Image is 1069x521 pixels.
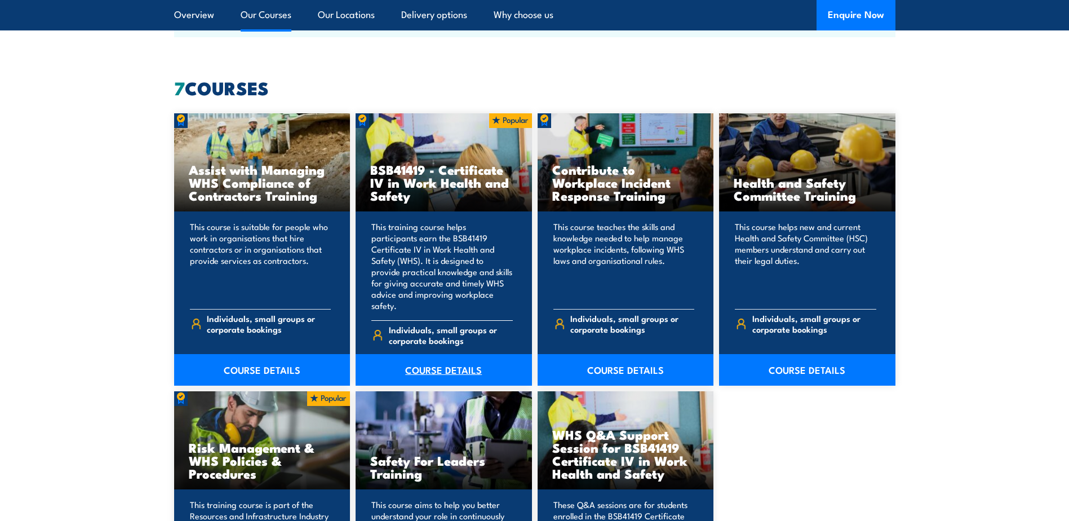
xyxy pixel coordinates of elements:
h3: Assist with Managing WHS Compliance of Contractors Training [189,163,336,202]
a: COURSE DETAILS [538,354,714,386]
h3: Health and Safety Committee Training [734,176,881,202]
h3: BSB41419 - Certificate IV in Work Health and Safety [370,163,517,202]
span: Individuals, small groups or corporate bookings [207,313,331,334]
h3: Safety For Leaders Training [370,454,517,480]
strong: 7 [174,73,185,101]
p: This training course helps participants earn the BSB41419 Certificate IV in Work Health and Safet... [371,221,513,311]
span: Individuals, small groups or corporate bookings [389,324,513,346]
p: This course is suitable for people who work in organisations that hire contractors or in organisa... [190,221,331,300]
span: Individuals, small groups or corporate bookings [570,313,694,334]
h3: WHS Q&A Support Session for BSB41419 Certificate IV in Work Health and Safety [552,428,699,480]
h3: Risk Management & WHS Policies & Procedures [189,441,336,480]
p: This course helps new and current Health and Safety Committee (HSC) members understand and carry ... [735,221,876,300]
a: COURSE DETAILS [174,354,351,386]
h3: Contribute to Workplace Incident Response Training [552,163,699,202]
span: Individuals, small groups or corporate bookings [752,313,876,334]
a: COURSE DETAILS [356,354,532,386]
a: COURSE DETAILS [719,354,895,386]
p: This course teaches the skills and knowledge needed to help manage workplace incidents, following... [553,221,695,300]
h2: COURSES [174,80,895,95]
